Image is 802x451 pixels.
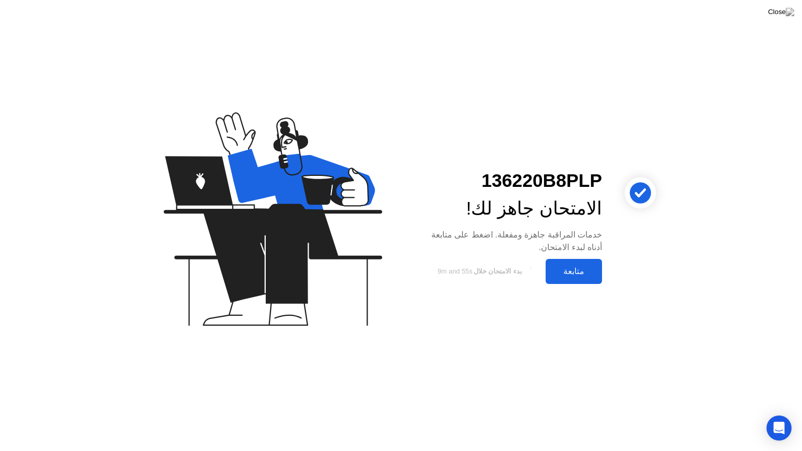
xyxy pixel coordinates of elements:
img: Close [768,8,794,16]
button: بدء الامتحان خلال9m and 55s [418,262,540,281]
span: 9m and 55s [438,267,473,275]
div: الامتحان جاهز لك! [418,195,602,222]
button: متابعة [546,259,602,284]
div: متابعة [549,266,599,276]
div: خدمات المراقبة جاهزة ومفعلة. اضغط على متابعة أدناه لبدء الامتحان. [418,229,602,254]
div: 136220B8PLP [418,167,602,195]
div: Open Intercom Messenger [766,416,792,441]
